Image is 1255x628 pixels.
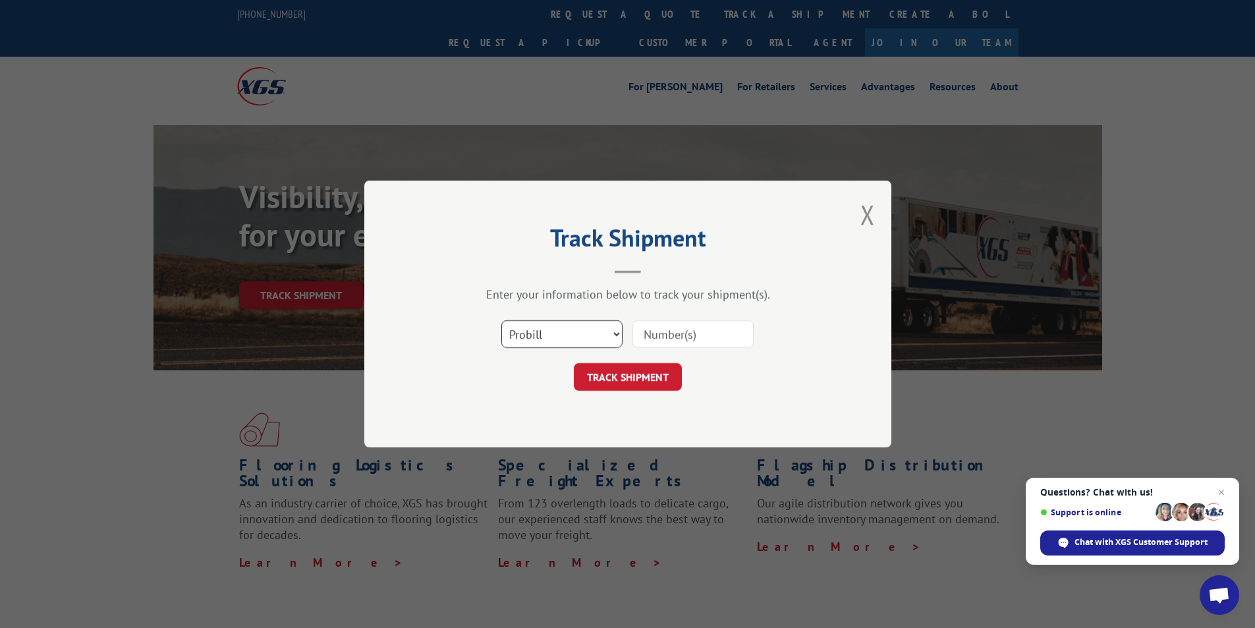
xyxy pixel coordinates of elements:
h2: Track Shipment [430,229,825,254]
button: Close modal [860,197,875,232]
div: Open chat [1200,575,1239,615]
div: Enter your information below to track your shipment(s). [430,287,825,302]
span: Close chat [1213,484,1229,500]
input: Number(s) [632,320,754,348]
span: Chat with XGS Customer Support [1074,536,1208,548]
span: Support is online [1040,507,1151,517]
span: Questions? Chat with us! [1040,487,1225,498]
div: Chat with XGS Customer Support [1040,530,1225,556]
button: TRACK SHIPMENT [574,363,682,391]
